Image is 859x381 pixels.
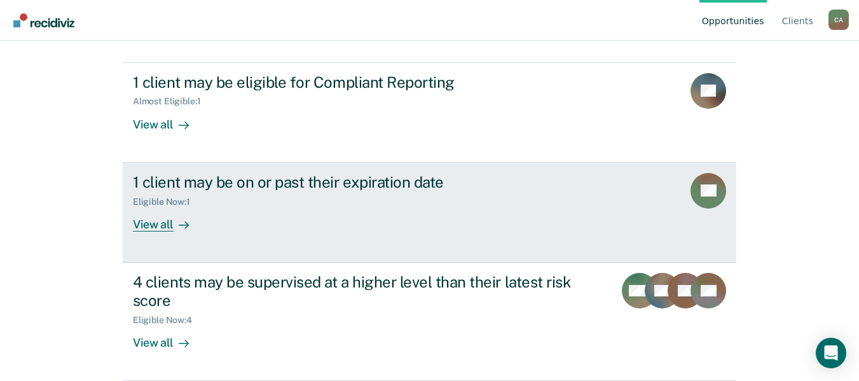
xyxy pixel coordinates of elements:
div: Eligible Now : 4 [133,315,202,326]
div: Eligible Now : 1 [133,197,200,207]
a: 1 client may be on or past their expiration dateEligible Now:1View all [123,163,736,263]
button: Profile dropdown button [828,10,849,30]
div: View all [133,207,204,232]
img: Recidiviz [13,13,74,27]
div: View all [133,325,204,350]
div: 1 client may be eligible for Compliant Reporting [133,73,579,92]
div: 4 clients may be supervised at a higher level than their latest risk score [133,273,579,310]
div: C A [828,10,849,30]
div: View all [133,107,204,132]
a: 4 clients may be supervised at a higher level than their latest risk scoreEligible Now:4View all [123,263,736,381]
div: 1 client may be on or past their expiration date [133,173,579,191]
a: 1 client may be eligible for Compliant ReportingAlmost Eligible:1View all [123,62,736,163]
div: Open Intercom Messenger [816,338,846,368]
div: Almost Eligible : 1 [133,96,211,107]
